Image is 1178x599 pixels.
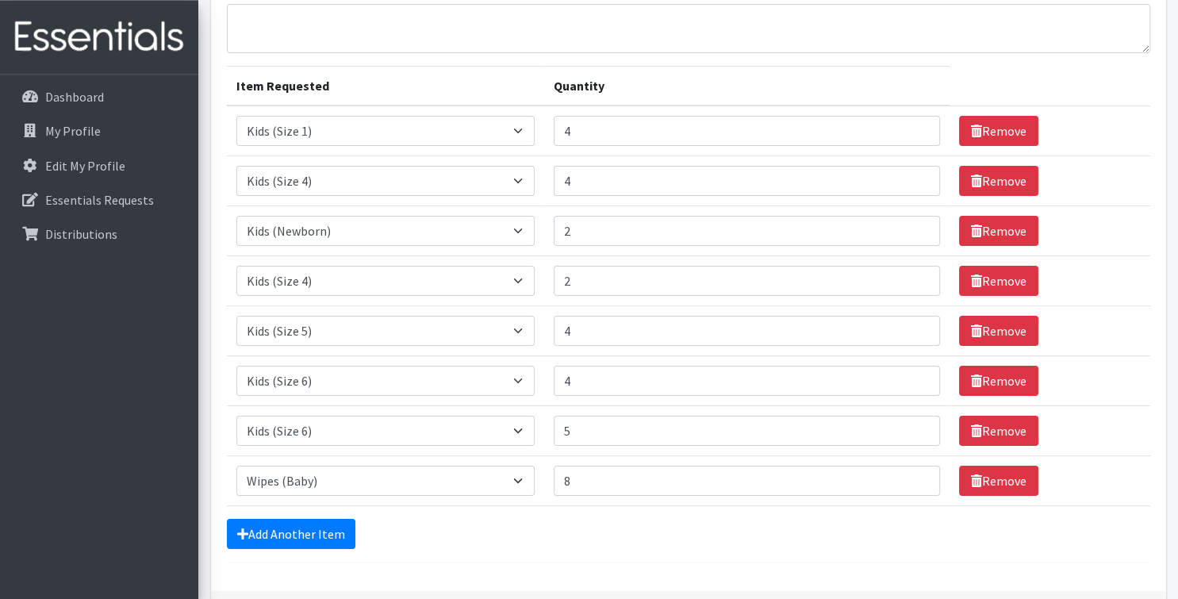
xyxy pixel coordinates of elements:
a: Remove [959,416,1038,446]
img: HumanEssentials [6,10,192,63]
a: Edit My Profile [6,150,192,182]
a: Essentials Requests [6,184,192,216]
a: Distributions [6,218,192,250]
a: Remove [959,316,1038,346]
a: Remove [959,216,1038,246]
a: Remove [959,116,1038,146]
a: Remove [959,366,1038,396]
a: Remove [959,466,1038,496]
th: Item Requested [227,67,545,106]
a: Add Another Item [227,519,355,549]
p: Edit My Profile [45,158,125,174]
a: Dashboard [6,81,192,113]
a: My Profile [6,115,192,147]
th: Quantity [544,67,950,106]
a: Remove [959,266,1038,296]
p: Dashboard [45,89,104,105]
p: My Profile [45,123,101,139]
p: Essentials Requests [45,192,154,208]
a: Remove [959,166,1038,196]
p: Distributions [45,226,117,242]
